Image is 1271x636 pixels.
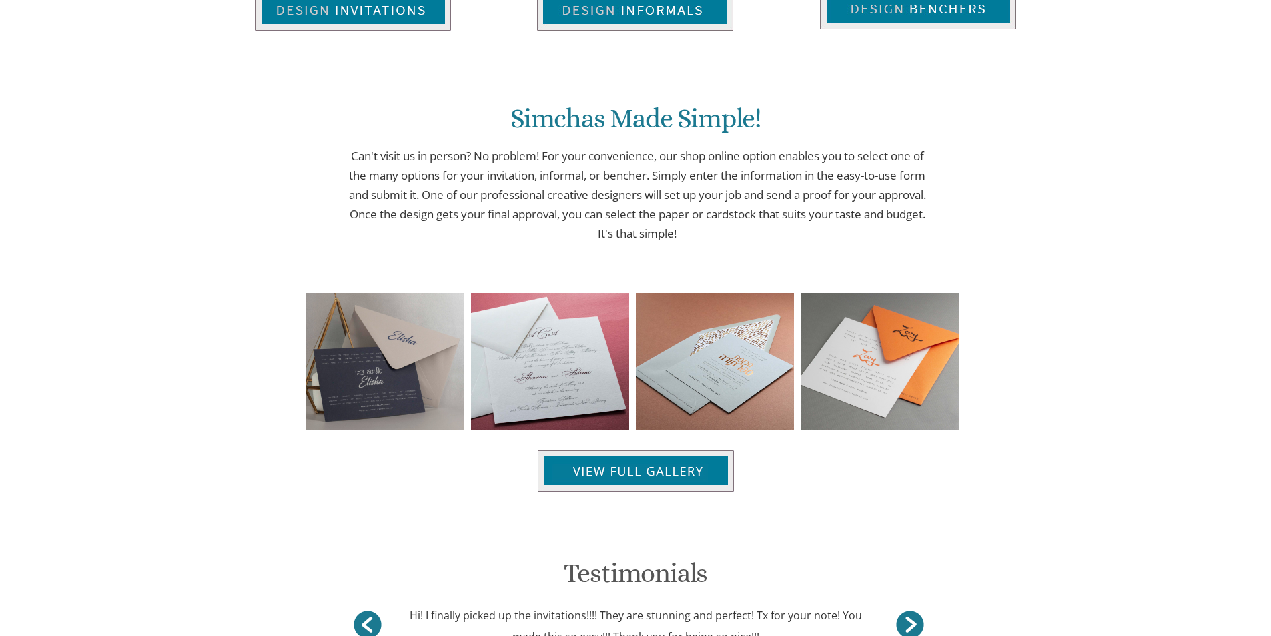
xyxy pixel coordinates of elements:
[344,147,931,243] p: Can't visit us in person? No problem! For your convenience, our shop online option enables you to...
[344,559,927,598] h1: Testimonials
[340,104,931,143] h1: Simchas Made Simple!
